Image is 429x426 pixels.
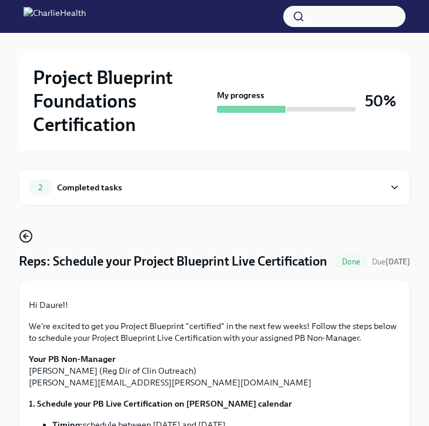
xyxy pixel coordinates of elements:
[33,66,212,136] h2: Project Blueprint Foundations Certification
[386,257,410,266] strong: [DATE]
[372,256,410,267] span: September 3rd, 2025 12:00
[29,353,400,388] p: [PERSON_NAME] (Reg Dir of Clin Outreach) [PERSON_NAME][EMAIL_ADDRESS][PERSON_NAME][DOMAIN_NAME]
[24,7,86,26] img: CharlieHealth
[365,90,396,112] h3: 50%
[29,398,292,409] strong: 1. Schedule your PB Live Certification on [PERSON_NAME] calendar
[372,257,410,266] span: Due
[335,257,367,266] span: Done
[31,183,49,192] span: 2
[29,354,116,364] strong: Your PB Non-Manager
[217,89,264,101] strong: My progress
[19,253,327,270] h4: Reps: Schedule your Project Blueprint Live Certification
[57,181,122,194] div: Completed tasks
[29,320,400,344] p: We're excited to get you Project Blueprint "certified" in the next few weeks! Follow the steps be...
[29,299,400,311] p: Hi Daurel!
